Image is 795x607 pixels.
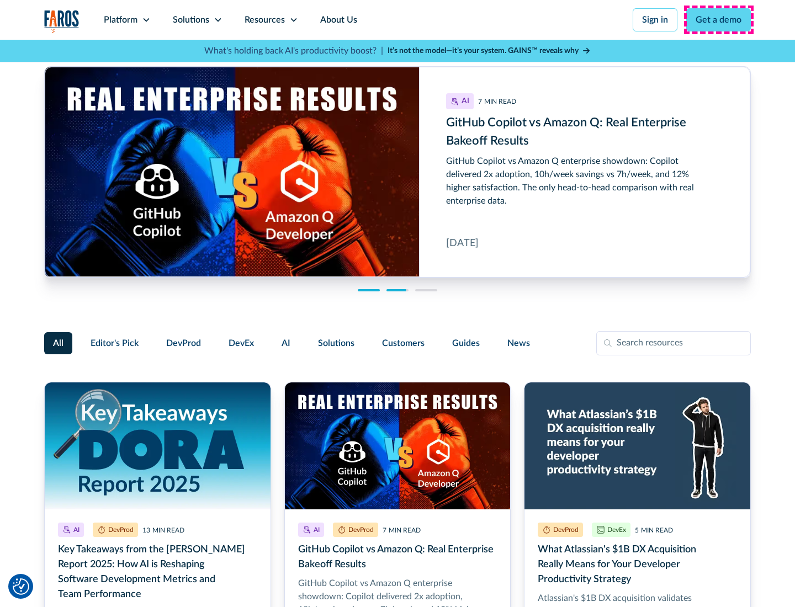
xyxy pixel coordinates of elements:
[53,337,63,350] span: All
[229,337,254,350] span: DevEx
[318,337,354,350] span: Solutions
[44,10,79,33] img: Logo of the analytics and reporting company Faros.
[282,337,290,350] span: AI
[452,337,480,350] span: Guides
[388,47,579,55] strong: It’s not the model—it’s your system. GAINS™ reveals why
[173,13,209,26] div: Solutions
[91,337,139,350] span: Editor's Pick
[204,44,383,57] p: What's holding back AI's productivity boost? |
[596,331,751,355] input: Search resources
[13,578,29,595] img: Revisit consent button
[382,337,425,350] span: Customers
[45,67,750,278] a: GitHub Copilot vs Amazon Q: Real Enterprise Bakeoff Results
[633,8,677,31] a: Sign in
[13,578,29,595] button: Cookie Settings
[45,382,271,509] img: Key takeaways from the DORA Report 2025
[166,337,201,350] span: DevProd
[388,45,591,57] a: It’s not the model—it’s your system. GAINS™ reveals why
[44,10,79,33] a: home
[104,13,137,26] div: Platform
[686,8,751,31] a: Get a demo
[285,382,511,509] img: Illustration of a boxing match of GitHub Copilot vs. Amazon Q. with real enterprise results.
[507,337,530,350] span: News
[524,382,750,509] img: Developer scratching his head on a blue background
[45,67,750,278] div: cms-link
[44,331,751,355] form: Filter Form
[245,13,285,26] div: Resources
